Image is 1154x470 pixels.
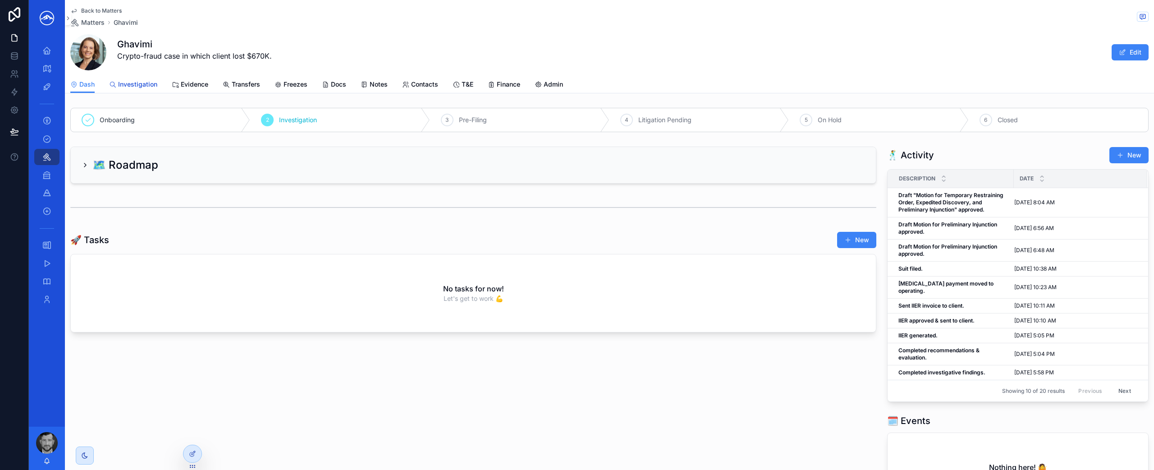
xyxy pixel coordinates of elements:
[898,221,998,235] strong: Draft Motion for Preliminary Injunction approved.
[1014,369,1136,376] a: [DATE] 5:58 PM
[898,280,1008,295] a: [MEDICAL_DATA] payment moved to operating.
[898,302,964,309] strong: Sent IIER invoice to client.
[70,7,122,14] a: Back to Matters
[444,294,503,303] span: Let's get to work 💪
[172,76,208,94] a: Evidence
[625,116,628,124] span: 4
[535,76,563,94] a: Admin
[36,11,58,25] img: App logo
[898,317,975,324] strong: IIER approved & sent to client.
[898,332,1008,339] a: IIER generated.
[70,234,109,246] h1: 🚀 Tasks
[1014,332,1054,339] span: [DATE] 5:05 PM
[818,115,842,124] span: On Hold
[638,115,691,124] span: Litigation Pending
[1014,284,1057,291] span: [DATE] 10:23 AM
[81,7,122,14] span: Back to Matters
[1014,199,1055,206] span: [DATE] 8:04 AM
[275,76,307,94] a: Freezes
[1014,369,1054,376] span: [DATE] 5:58 PM
[92,158,158,172] h2: 🗺️ Roadmap
[445,116,449,124] span: 3
[181,80,208,89] span: Evidence
[402,76,438,94] a: Contacts
[117,38,272,51] h1: Ghavimi
[443,283,504,294] h2: No tasks for now!
[79,80,95,89] span: Dash
[984,116,987,124] span: 6
[998,115,1018,124] span: Closed
[322,76,346,94] a: Docs
[266,116,269,124] span: 2
[497,80,520,89] span: Finance
[898,347,981,361] strong: Completed recommendations & evaluation.
[1014,247,1136,254] a: [DATE] 6:48 AM
[1014,225,1054,232] span: [DATE] 6:56 AM
[488,76,520,94] a: Finance
[1014,350,1055,358] span: [DATE] 5:04 PM
[898,192,1005,213] strong: Draft "Motion for Temporary Restraining Order, Expedited Discovery, and Preliminary Injunction" a...
[1014,317,1056,324] span: [DATE] 10:10 AM
[898,243,1008,258] a: Draft Motion for Preliminary Injunction approved.
[453,76,473,94] a: T&E
[284,80,307,89] span: Freezes
[462,80,473,89] span: T&E
[29,36,65,319] div: scrollable content
[898,302,1008,309] a: Sent IIER invoice to client.
[118,80,157,89] span: Investigation
[887,149,934,161] h1: 🕺 Activity
[1002,387,1065,395] span: Showing 10 of 20 results
[898,221,1008,235] a: Draft Motion for Preliminary Injunction approved.
[223,76,260,94] a: Transfers
[1014,332,1136,339] a: [DATE] 5:05 PM
[1014,265,1136,272] a: [DATE] 10:38 AM
[1112,44,1149,60] button: Edit
[1112,384,1137,398] button: Next
[544,80,563,89] span: Admin
[81,18,105,27] span: Matters
[1014,302,1055,309] span: [DATE] 10:11 AM
[1014,225,1136,232] a: [DATE] 6:56 AM
[898,192,1008,213] a: Draft "Motion for Temporary Restraining Order, Expedited Discovery, and Preliminary Injunction" a...
[117,51,272,61] p: Crypto-fraud case in which client lost $670K.
[100,115,135,124] span: Onboarding
[279,115,317,124] span: Investigation
[898,265,1008,272] a: Suit filed.
[1014,265,1057,272] span: [DATE] 10:38 AM
[898,347,1008,361] a: Completed recommendations & evaluation.
[109,76,157,94] a: Investigation
[899,175,935,182] span: Description
[898,317,1008,324] a: IIER approved & sent to client.
[1014,317,1136,324] a: [DATE] 10:10 AM
[411,80,438,89] span: Contacts
[898,265,923,272] strong: Suit filed.
[898,243,998,257] strong: Draft Motion for Preliminary Injunction approved.
[898,280,995,294] strong: [MEDICAL_DATA] payment moved to operating.
[361,76,388,94] a: Notes
[837,232,876,248] button: New
[1109,147,1149,163] button: New
[898,369,985,376] strong: Completed investigative findings.
[70,76,95,93] a: Dash
[1020,175,1034,182] span: Date
[898,332,938,339] strong: IIER generated.
[1014,284,1136,291] a: [DATE] 10:23 AM
[1014,350,1136,358] a: [DATE] 5:04 PM
[887,415,930,427] h1: 🗓️ Events
[331,80,346,89] span: Docs
[898,369,1008,376] a: Completed investigative findings.
[370,80,388,89] span: Notes
[114,18,138,27] a: Ghavimi
[1014,302,1136,309] a: [DATE] 10:11 AM
[70,18,105,27] a: Matters
[805,116,808,124] span: 5
[1014,199,1136,206] a: [DATE] 8:04 AM
[1014,247,1054,254] span: [DATE] 6:48 AM
[459,115,487,124] span: Pre-Filing
[232,80,260,89] span: Transfers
